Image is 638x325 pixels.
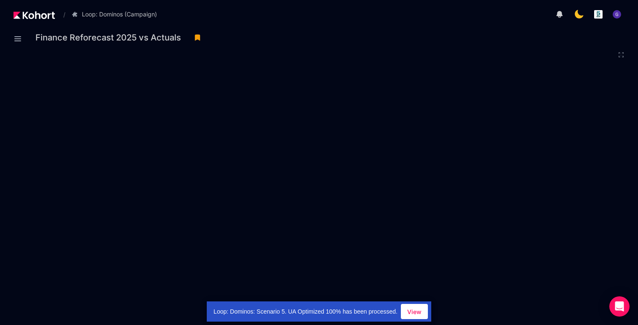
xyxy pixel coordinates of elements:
[401,304,428,319] button: View
[57,10,65,19] span: /
[407,307,422,316] span: View
[14,11,55,19] img: Kohort logo
[207,301,401,322] div: Loop: Dominos: Scenario 5. UA Optimized 100% has been processed.
[609,296,630,317] div: Open Intercom Messenger
[618,51,624,58] button: Fullscreen
[82,10,157,19] span: Loop: Dominos (Campaign)
[35,33,186,42] h3: Finance Reforecast 2025 vs Actuals
[594,10,603,19] img: logo_logo_images_1_20240607072359498299_20240828135028712857.jpeg
[67,7,166,21] button: Loop: Dominos (Campaign)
